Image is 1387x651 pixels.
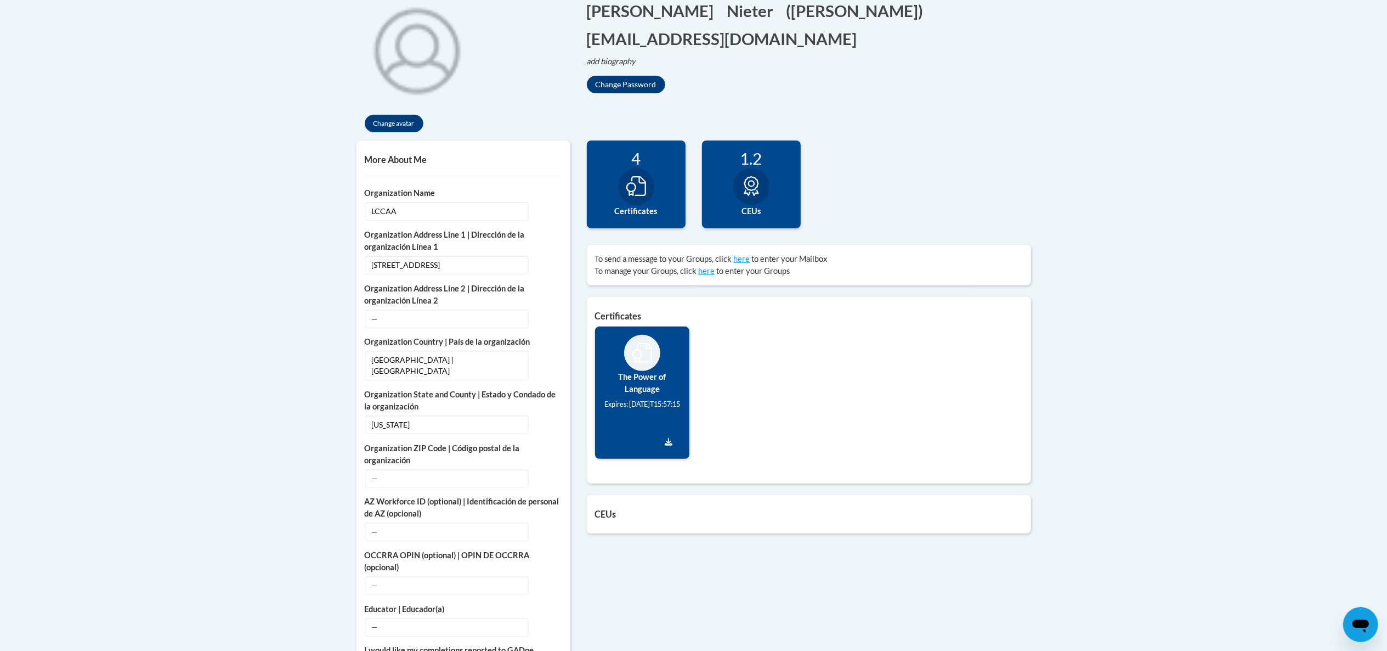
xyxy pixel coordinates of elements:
[365,389,562,413] label: Organization State and County | Estado y Condado de la organización
[365,416,529,434] span: [US_STATE]
[1343,607,1378,642] iframe: Button to launch messaging window
[595,509,1023,519] h5: CEUs
[595,254,732,263] span: To send a message to your Groups, click
[595,311,1023,321] h5: Certificates
[632,343,652,363] img: The Power of Language
[365,549,562,574] label: OCCRRA OPIN (optional) | OPIN DE OCCRRA (opcional)
[365,256,529,274] span: [STREET_ADDRESS]
[365,576,529,595] span: —
[365,154,562,165] h5: More About Me
[365,336,562,348] label: Organization Country | País de la organización
[365,523,529,541] span: —
[595,266,697,276] span: To manage your Groups, click
[710,205,792,217] label: CEUs
[365,310,529,328] span: —
[365,229,562,253] label: Organization Address Line 1 | Dirección de la organización Línea 1
[699,266,715,276] a: here
[365,603,562,615] label: Educator | Educador(a)
[365,187,562,199] label: Organization Name
[587,57,636,66] i: add biography
[365,115,423,132] button: Change avatar
[604,400,680,408] small: Expires: [DATE]T15:57:15
[656,433,681,451] a: Download Certificate
[365,442,562,467] label: Organization ZIP Code | Código postal de la organización
[710,149,792,168] div: 1.2
[587,27,864,50] button: Edit email address
[365,496,562,520] label: AZ Workforce ID (optional) | Identificación de personal de AZ (opcional)
[365,351,529,380] span: [GEOGRAPHIC_DATA] | [GEOGRAPHIC_DATA]
[365,469,529,488] span: —
[595,149,677,168] div: 4
[587,76,665,93] button: Change Password
[603,371,682,395] label: The Power of Language
[365,202,529,221] span: LCCAA
[365,618,529,637] span: —
[752,254,828,263] span: to enter your Mailbox
[365,283,562,307] label: Organization Address Line 2 | Dirección de la organización Línea 2
[734,254,750,263] a: here
[587,55,645,68] button: Edit biography
[595,205,677,217] label: Certificates
[717,266,790,276] span: to enter your Groups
